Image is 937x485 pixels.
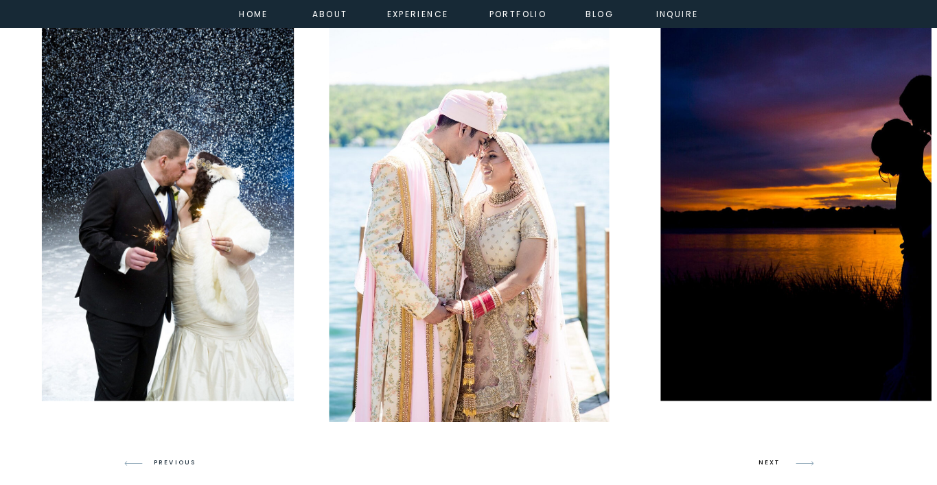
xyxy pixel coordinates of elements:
[312,7,343,19] a: about
[759,457,785,469] h3: NEXT
[387,7,443,19] a: experience
[235,7,273,19] a: home
[653,7,702,19] a: inquire
[489,7,548,19] a: portfolio
[154,457,207,469] h3: PREVIOUS
[575,7,625,19] a: Blog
